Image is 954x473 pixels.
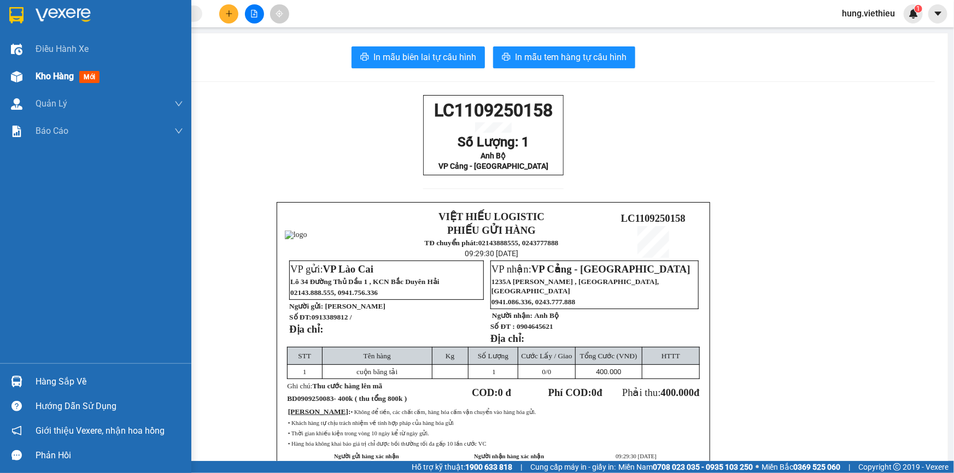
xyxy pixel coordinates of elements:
[653,463,753,471] strong: 0708 023 035 - 0935 103 250
[548,387,602,398] strong: Phí COD: đ
[364,352,391,360] span: Tên hàng
[517,322,553,330] span: 0904645621
[287,382,407,403] span: Thu cước hàng lên mã BD0909250083- 400k ( thu tổng 800k )
[289,302,323,310] strong: Người gửi:
[909,9,918,19] img: icon-new-feature
[481,151,506,160] span: Anh Bộ
[592,387,596,398] span: 0
[288,441,487,447] span: • Hàng hóa không khai báo giá trị chỉ được bồi thường tối đa gấp 10 lần cước VC
[472,387,511,398] strong: COD:
[492,368,496,376] span: 1
[502,52,511,63] span: printer
[478,352,508,360] span: Số Lượng
[916,5,920,13] span: 1
[36,124,68,138] span: Báo cáo
[11,450,22,460] span: message
[219,4,238,23] button: plus
[490,333,524,344] strong: Địa chỉ:
[530,461,616,473] span: Cung cấp máy in - giấy in:
[520,461,522,473] span: |
[298,352,311,360] span: STT
[11,44,22,55] img: warehouse-icon
[915,5,922,13] sup: 1
[276,10,283,17] span: aim
[446,352,454,360] span: Kg
[490,322,515,330] strong: Số ĐT :
[288,430,429,436] span: • Thời gian khiếu kiện trong vòng 10 ngày kể từ ngày gửi.
[438,162,548,170] span: VP Cảng - [GEOGRAPHIC_DATA]
[412,461,512,473] span: Hỗ trợ kỹ thuật:
[492,311,532,320] strong: Người nhận:
[438,211,545,222] strong: VIỆT HIẾU LOGISTIC
[498,387,511,398] span: 0 đ
[491,263,690,275] span: VP nhận:
[933,9,943,19] span: caret-down
[36,424,165,437] span: Giới thiệu Vexere, nhận hoa hồng
[596,368,621,376] span: 400.000
[11,98,22,110] img: warehouse-icon
[290,277,440,286] span: Lô 34 Đường Thủ Dầu 1 , KCN Bắc Duyên Hải
[11,126,22,137] img: solution-icon
[465,249,518,258] span: 09:29:30 [DATE]
[325,302,385,310] span: [PERSON_NAME]
[303,368,307,376] span: 1
[34,39,106,55] span: Số Lượng: 1
[542,368,546,376] span: 0
[36,71,74,81] span: Kho hàng
[36,374,183,390] div: Hàng sắp về
[351,409,536,415] span: • Không để tiền, các chất cấm, hàng hóa cấm vận chuyển vào hàng hóa gửi.
[373,50,476,64] span: In mẫu biên lai tự cấu hình
[493,46,635,68] button: printerIn mẫu tem hàng tự cấu hình
[793,463,840,471] strong: 0369 525 060
[174,127,183,135] span: down
[36,97,67,110] span: Quản Lý
[289,323,323,335] strong: Địa chỉ:
[447,224,536,236] strong: PHIẾU GỬI HÀNG
[225,10,233,17] span: plus
[928,4,947,23] button: caret-down
[474,453,544,459] strong: Người nhận hàng xác nhận
[491,298,575,306] span: 0941.086.336, 0243.777.888
[478,239,559,247] strong: 02143888555, 0243777888
[661,387,694,398] span: 400.000
[534,311,559,320] span: Anh Bộ
[756,465,759,469] span: ⚪️
[425,239,478,247] strong: TĐ chuyển phát:
[762,461,840,473] span: Miền Bắc
[662,352,680,360] span: HTTT
[618,461,753,473] span: Miền Nam
[616,453,657,459] span: 09:29:30 [DATE]
[458,134,529,150] span: Số Lượng: 1
[36,447,183,464] div: Phản hồi
[289,313,352,321] strong: Số ĐT:
[11,376,22,387] img: warehouse-icon
[290,263,373,275] span: VP gửi:
[465,463,512,471] strong: 1900 633 818
[287,382,407,403] span: Ghi chú:
[531,263,690,275] span: VP Cảng - [GEOGRAPHIC_DATA]
[79,71,100,83] span: mới
[58,56,83,65] span: Anh Bộ
[288,407,351,416] span: :
[622,387,700,398] span: Phải thu:
[515,50,627,64] span: In mẫu tem hàng tự cấu hình
[174,99,183,108] span: down
[580,352,637,360] span: Tổng Cước (VNĐ)
[11,425,22,436] span: notification
[352,46,485,68] button: printerIn mẫu biên lai tự cấu hình
[270,4,289,23] button: aim
[288,420,454,426] span: • Khách hàng tự chịu trách nhiệm về tính hợp pháp của hàng hóa gửi
[15,67,125,75] span: VP Cảng - [GEOGRAPHIC_DATA]
[36,398,183,415] div: Hướng dẫn sử dụng
[11,71,22,82] img: warehouse-icon
[434,100,553,121] span: LC1109250158
[9,7,24,23] img: logo-vxr
[694,387,699,398] span: đ
[323,263,373,275] span: VP Lào Cai
[11,5,130,26] span: LC1109250158
[491,277,659,295] span: 1235A [PERSON_NAME] , [GEOGRAPHIC_DATA], [GEOGRAPHIC_DATA]
[521,352,572,360] span: Cước Lấy / Giao
[36,42,89,56] span: Điều hành xe
[848,461,850,473] span: |
[334,453,399,459] strong: Người gửi hàng xác nhận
